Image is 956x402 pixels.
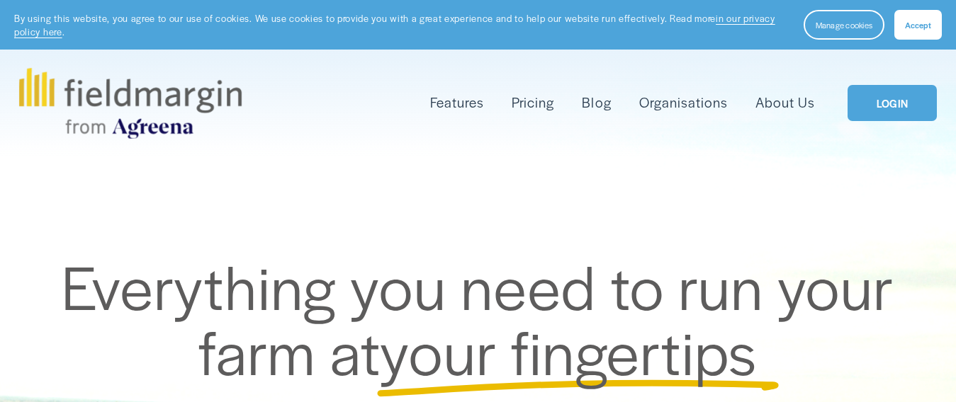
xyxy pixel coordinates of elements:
span: Accept [905,19,931,30]
span: your fingertips [380,308,758,393]
img: fieldmargin.com [19,68,242,139]
span: Manage cookies [816,19,872,30]
a: in our privacy policy here [14,11,775,38]
a: folder dropdown [430,91,484,114]
button: Manage cookies [804,10,884,40]
a: About Us [755,91,815,114]
a: Pricing [512,91,554,114]
a: LOGIN [848,85,937,121]
span: Features [430,93,484,113]
span: Everything you need to run your farm at [62,243,909,393]
button: Accept [894,10,942,40]
p: By using this website, you agree to our use of cookies. We use cookies to provide you with a grea... [14,11,789,39]
a: Blog [582,91,611,114]
a: Organisations [639,91,728,114]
